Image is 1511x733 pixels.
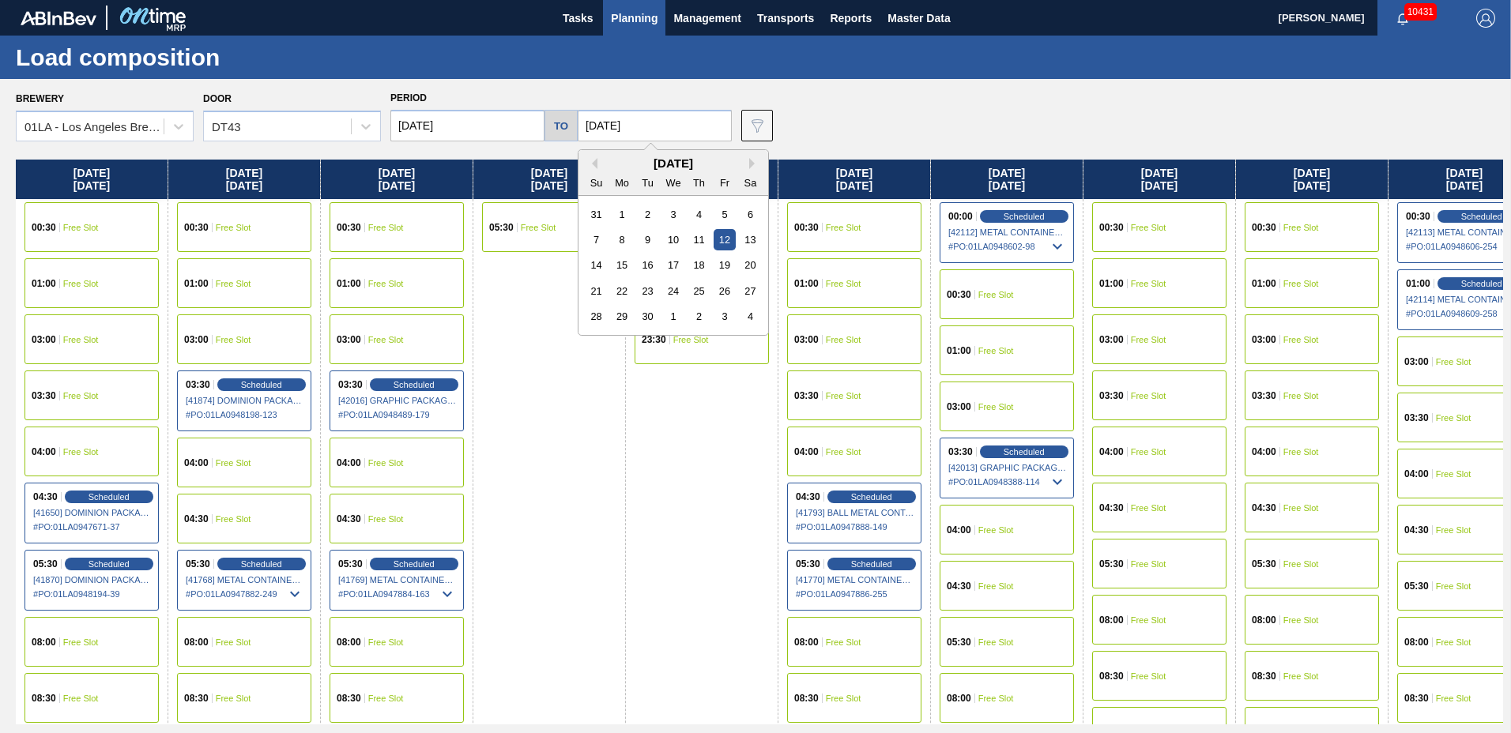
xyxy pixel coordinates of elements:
[1131,279,1166,288] span: Free Slot
[796,575,914,585] span: [41770] METAL CONTAINER CORPORATION - 0008219745
[740,306,761,327] div: Choose Saturday, October 4th, 2025
[688,254,710,276] div: Choose Thursday, September 18th, 2025
[1099,335,1124,344] span: 03:00
[1252,447,1276,457] span: 04:00
[637,280,658,302] div: Choose Tuesday, September 23rd, 2025
[337,458,361,468] span: 04:00
[186,559,210,569] span: 05:30
[184,223,209,232] span: 00:30
[33,575,152,585] span: [41870] DOMINION PACKAGING, INC. - 0008325026
[63,694,99,703] span: Free Slot
[642,335,666,344] span: 23:30
[947,290,971,299] span: 00:30
[32,391,56,400] span: 03:30
[1436,637,1471,647] span: Free Slot
[978,290,1014,299] span: Free Slot
[1083,160,1235,199] div: [DATE] [DATE]
[1404,357,1429,366] span: 03:00
[216,458,251,468] span: Free Slot
[1283,391,1319,400] span: Free Slot
[688,306,710,327] div: Choose Thursday, October 2nd, 2025
[714,280,735,302] div: Choose Friday, September 26th, 2025
[637,172,658,194] div: Tu
[947,525,971,535] span: 04:00
[1252,615,1276,625] span: 08:00
[1283,615,1319,625] span: Free Slot
[216,223,251,232] span: Free Slot
[612,280,633,302] div: Choose Monday, September 22nd, 2025
[948,472,1067,491] span: # PO : 01LA0948388-114
[16,160,168,199] div: [DATE] [DATE]
[1131,391,1166,400] span: Free Slot
[947,346,971,355] span: 01:00
[212,120,241,133] div: DT43
[673,335,709,344] span: Free Slot
[32,223,56,232] span: 00:30
[32,694,56,703] span: 08:30
[554,120,568,132] h5: to
[740,280,761,302] div: Choose Saturday, September 27th, 2025
[338,585,457,603] span: # PO : 01LA0947884-163
[32,637,56,647] span: 08:00
[368,637,404,647] span: Free Slot
[186,396,304,405] span: [41874] DOMINION PACKAGING, INC. - 0008325026
[186,585,304,603] span: # PO : 01LA0947882-249
[826,447,861,457] span: Free Slot
[794,694,819,703] span: 08:30
[368,279,404,288] span: Free Slot
[1404,637,1429,647] span: 08:00
[89,492,130,502] span: Scheduled
[688,204,710,225] div: Choose Thursday, September 4th, 2025
[21,11,96,25] img: TNhmsLtSVTkK8tSr43FrP2fwEKptu5GPRR3wAAAABJRU5ErkJggg==
[1131,671,1166,681] span: Free Slot
[578,110,732,141] input: mm/dd/yyyy
[1252,279,1276,288] span: 01:00
[796,559,820,569] span: 05:30
[1436,469,1471,479] span: Free Slot
[1283,559,1319,569] span: Free Slot
[33,492,58,502] span: 04:30
[931,160,1083,199] div: [DATE] [DATE]
[748,116,767,135] img: icon-filter-gray
[1099,447,1124,457] span: 04:00
[32,447,56,457] span: 04:00
[1252,503,1276,513] span: 04:30
[662,172,684,194] div: We
[586,254,607,276] div: Choose Sunday, September 14th, 2025
[1404,581,1429,591] span: 05:30
[368,458,404,468] span: Free Slot
[978,637,1014,647] span: Free Slot
[796,517,914,536] span: # PO : 01LA0947888-149
[826,391,861,400] span: Free Slot
[32,335,56,344] span: 03:00
[637,229,658,250] div: Choose Tuesday, September 9th, 2025
[611,9,658,28] span: Planning
[740,229,761,250] div: Choose Saturday, September 13th, 2025
[337,514,361,524] span: 04:30
[33,508,152,517] span: [41650] DOMINION PACKAGING, INC. - 0008325026
[740,172,761,194] div: Sa
[368,223,404,232] span: Free Slot
[1252,559,1276,569] span: 05:30
[826,223,861,232] span: Free Slot
[168,160,320,199] div: [DATE] [DATE]
[794,391,819,400] span: 03:30
[1099,223,1124,232] span: 00:30
[1099,559,1124,569] span: 05:30
[368,694,404,703] span: Free Slot
[1099,279,1124,288] span: 01:00
[826,335,861,344] span: Free Slot
[337,279,361,288] span: 01:00
[714,229,735,250] div: Choose Friday, September 12th, 2025
[947,637,971,647] span: 05:30
[184,637,209,647] span: 08:00
[794,447,819,457] span: 04:00
[1283,447,1319,457] span: Free Slot
[184,279,209,288] span: 01:00
[33,517,152,536] span: # PO : 01LA0947671-37
[662,229,684,250] div: Choose Wednesday, September 10th, 2025
[186,380,210,389] span: 03:30
[794,637,819,647] span: 08:00
[1436,694,1471,703] span: Free Slot
[241,559,282,569] span: Scheduled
